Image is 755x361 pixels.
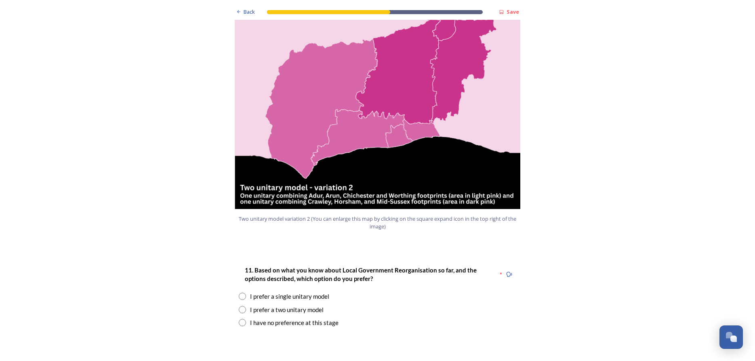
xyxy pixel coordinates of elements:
strong: 11. Based on what you know about Local Government Reorganisation so far, and the options describe... [245,266,478,282]
div: I prefer a two unitary model [250,305,324,315]
button: Open Chat [719,325,743,349]
strong: Save [507,8,519,15]
div: I prefer a single unitary model [250,292,329,301]
div: I have no preference at this stage [250,318,339,327]
span: Two unitary model variation 2 (You can enlarge this map by clicking on the square expand icon in ... [238,215,517,230]
span: Back [244,8,255,16]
